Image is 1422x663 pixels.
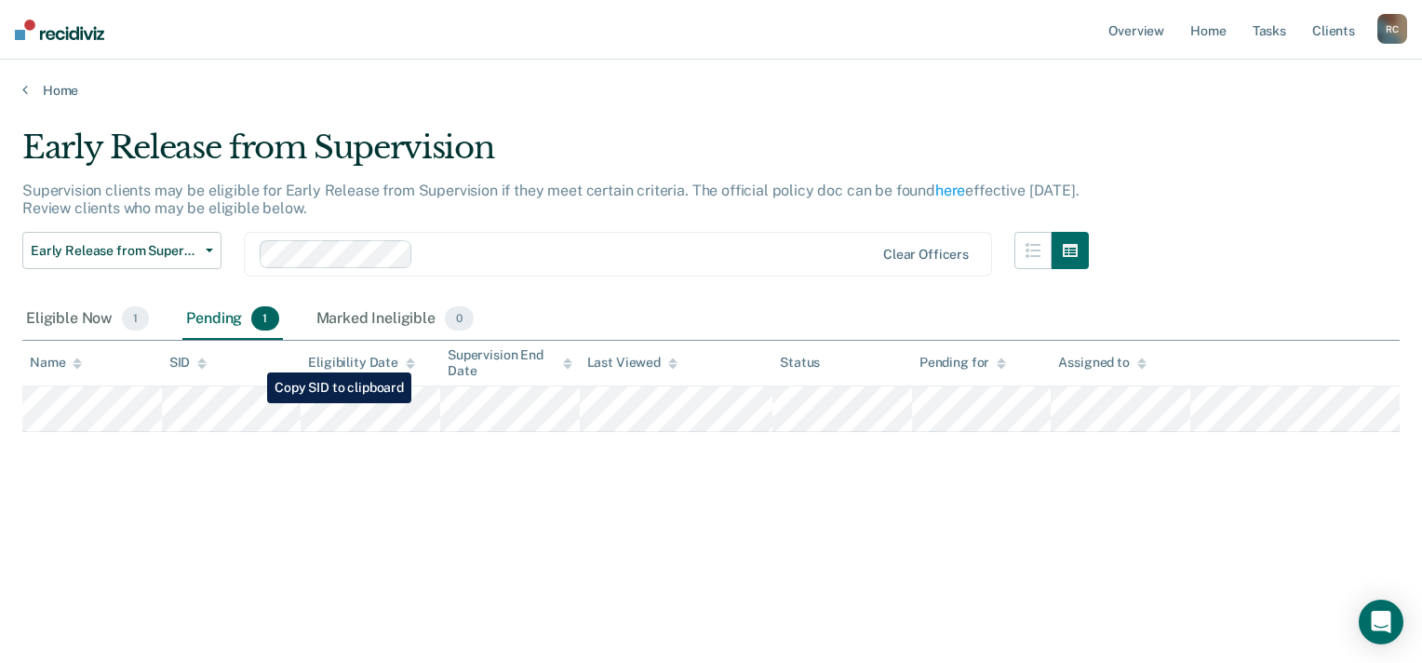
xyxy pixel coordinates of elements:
div: Assigned to [1058,355,1146,371]
div: Marked Ineligible0 [313,299,478,340]
div: Eligibility Date [308,355,415,371]
div: Open Intercom Messenger [1359,600,1403,644]
div: Pending for [919,355,1006,371]
div: SID [169,355,208,371]
div: Clear officers [883,247,969,263]
img: Recidiviz [15,20,104,40]
p: Supervision clients may be eligible for Early Release from Supervision if they meet certain crite... [22,182,1080,217]
span: 0 [445,306,474,331]
button: Early Release from Supervision [22,232,221,269]
div: Supervision End Date [448,347,572,379]
a: here [935,182,965,199]
span: Early Release from Supervision [31,243,198,259]
div: Pending1 [182,299,282,340]
a: Home [22,82,1400,99]
div: Early Release from Supervision [22,129,1089,182]
div: R C [1377,14,1407,44]
div: Last Viewed [587,355,677,371]
span: 1 [122,306,149,331]
div: Status [780,355,820,371]
div: Eligible Now1 [22,299,153,340]
div: Name [30,355,82,371]
button: RC [1377,14,1407,44]
span: 1 [251,306,278,331]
